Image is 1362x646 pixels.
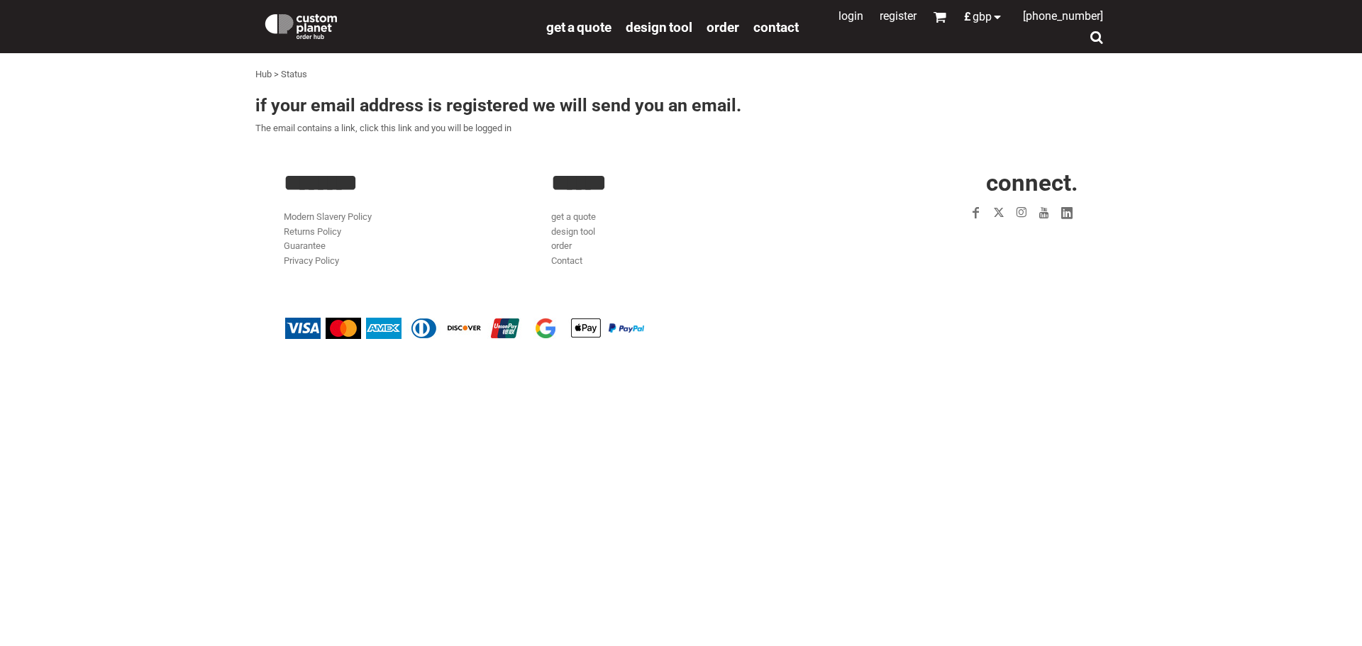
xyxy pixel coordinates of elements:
a: Contact [753,18,799,35]
a: order [551,240,572,251]
a: Login [838,9,863,23]
img: American Express [366,318,402,339]
a: Custom Planet [255,4,539,46]
a: order [707,18,739,35]
h2: CONNECT. [819,171,1078,194]
a: design tool [626,18,692,35]
a: Contact [551,255,582,266]
span: [PHONE_NUMBER] [1023,9,1103,23]
a: Privacy Policy [284,255,339,266]
div: The email contains a link, click this link and you will be logged in [255,96,1107,151]
img: Mastercard [326,318,361,339]
span: order [707,19,739,35]
img: Diners Club [406,318,442,339]
h3: If your email address is registered we will send you an email. [255,96,1107,114]
a: Hub [255,69,272,79]
img: Discover [447,318,482,339]
a: Register [880,9,917,23]
span: get a quote [546,19,611,35]
span: £ [964,11,973,23]
a: Modern Slavery Policy [284,211,372,222]
div: Status [281,67,307,82]
img: China UnionPay [487,318,523,339]
img: Custom Planet [262,11,340,39]
a: Guarantee [284,240,326,251]
iframe: Customer reviews powered by Trustpilot [882,233,1078,250]
img: Google Pay [528,318,563,339]
span: GBP [973,11,992,23]
span: Contact [753,19,799,35]
img: Apple Pay [568,318,604,339]
a: get a quote [546,18,611,35]
a: design tool [551,226,595,237]
img: Visa [285,318,321,339]
img: PayPal [609,323,644,332]
span: design tool [626,19,692,35]
a: Returns Policy [284,226,341,237]
a: get a quote [551,211,596,222]
div: > [274,67,279,82]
